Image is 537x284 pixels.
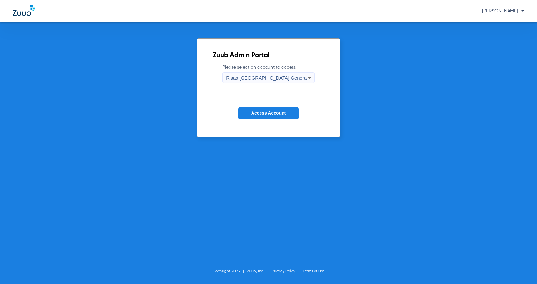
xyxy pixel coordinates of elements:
[247,268,272,274] li: Zuub, Inc.
[213,268,247,274] li: Copyright 2025
[213,52,324,59] h2: Zuub Admin Portal
[272,269,295,273] a: Privacy Policy
[238,107,299,119] button: Access Account
[222,64,314,83] label: Please select an account to access
[251,111,286,116] span: Access Account
[303,269,325,273] a: Terms of Use
[13,5,35,16] img: Zuub Logo
[226,75,307,81] span: Risas [GEOGRAPHIC_DATA] General
[482,9,524,13] span: [PERSON_NAME]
